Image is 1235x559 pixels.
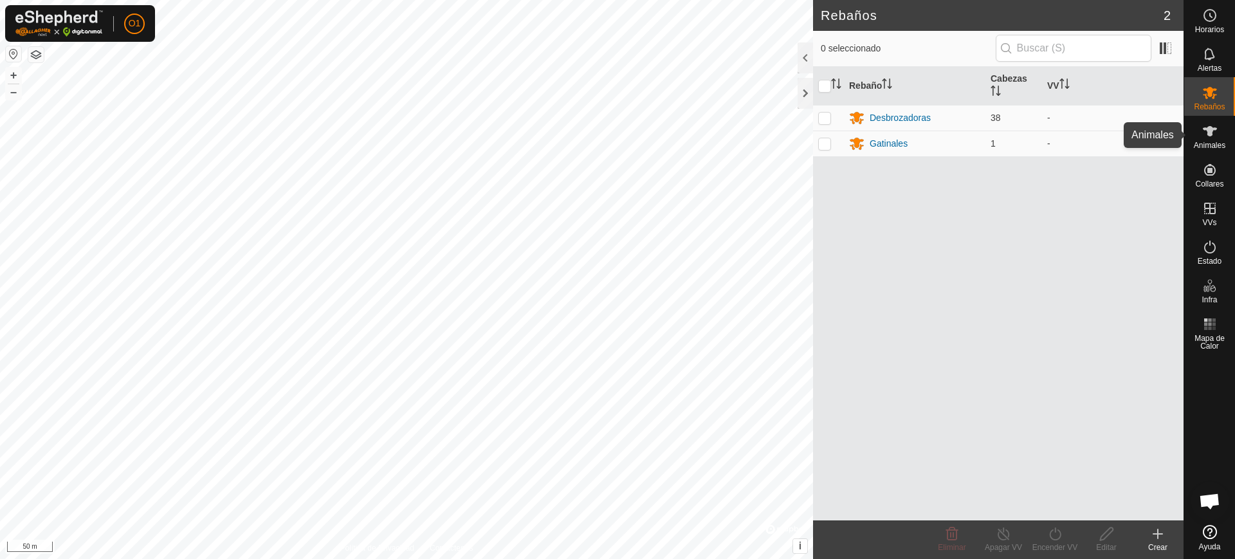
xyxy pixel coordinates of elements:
div: Chat abierto [1191,482,1229,520]
span: i [799,540,801,551]
a: Ayuda [1184,520,1235,556]
p-sorticon: Activar para ordenar [991,87,1001,98]
span: 38 [991,113,1001,123]
span: 2 [1164,6,1171,25]
span: Ayuda [1199,543,1221,551]
span: Animales [1194,142,1225,149]
a: Política de Privacidad [340,542,414,554]
button: – [6,84,21,100]
span: Horarios [1195,26,1224,33]
div: Editar [1081,542,1132,553]
span: Rebaños [1194,103,1225,111]
button: Capas del Mapa [28,47,44,62]
input: Buscar (S) [996,35,1151,62]
th: Rebaño [844,67,985,105]
span: VVs [1202,219,1216,226]
span: Eliminar [938,543,965,552]
span: Mapa de Calor [1187,334,1232,350]
span: O1 [129,17,141,30]
button: i [793,539,807,553]
button: + [6,68,21,83]
span: Alertas [1198,64,1221,72]
div: Crear [1132,542,1184,553]
th: Cabezas [985,67,1042,105]
td: - [1042,131,1184,156]
span: 0 seleccionado [821,42,996,55]
p-sorticon: Activar para ordenar [831,80,841,91]
span: Estado [1198,257,1221,265]
div: Gatinales [870,137,908,151]
span: 1 [991,138,996,149]
div: Encender VV [1029,542,1081,553]
h2: Rebaños [821,8,1164,23]
div: Desbrozadoras [870,111,931,125]
button: Restablecer Mapa [6,46,21,62]
div: Apagar VV [978,542,1029,553]
td: - [1042,105,1184,131]
span: Collares [1195,180,1223,188]
span: Infra [1202,296,1217,304]
th: VV [1042,67,1184,105]
p-sorticon: Activar para ordenar [1059,80,1070,91]
a: Contáctenos [430,542,473,554]
p-sorticon: Activar para ordenar [882,80,892,91]
img: Logo Gallagher [15,10,103,37]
